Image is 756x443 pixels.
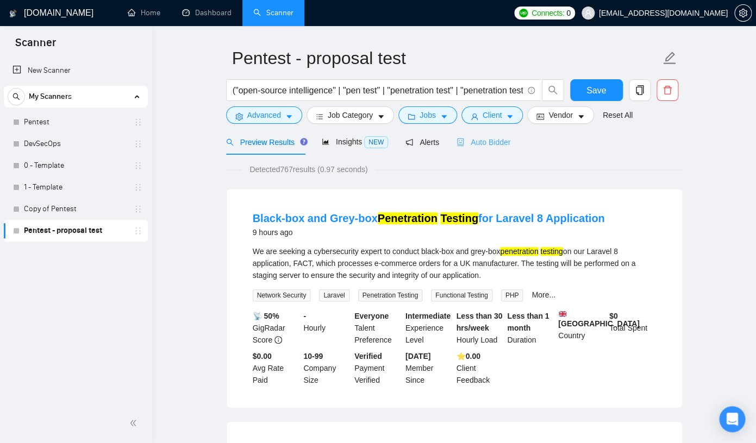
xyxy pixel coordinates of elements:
[9,5,17,22] img: logo
[505,310,556,346] div: Duration
[24,133,127,155] a: DevSecOps
[182,8,232,17] a: dashboardDashboard
[558,310,640,328] b: [GEOGRAPHIC_DATA]
[570,79,623,101] button: Save
[4,86,148,242] li: My Scanners
[506,112,514,121] span: caret-down
[403,310,454,346] div: Experience Level
[8,88,25,105] button: search
[408,112,415,121] span: folder
[542,85,563,95] span: search
[7,35,65,58] span: Scanner
[24,198,127,220] a: Copy of Pentest
[319,289,349,301] span: Laravel
[303,312,306,320] b: -
[232,45,660,72] input: Scanner name...
[134,205,142,213] span: holder
[129,417,140,428] span: double-left
[431,289,492,301] span: Functional Testing
[377,112,385,121] span: caret-down
[134,226,142,235] span: holder
[301,350,352,386] div: Company Size
[454,350,505,386] div: Client Feedback
[307,106,394,124] button: barsJob Categorycaret-down
[577,112,585,121] span: caret-down
[328,109,373,121] span: Job Category
[457,312,503,332] b: Less than 30 hrs/week
[457,138,464,146] span: robot
[540,247,563,256] mark: testing
[500,247,538,256] mark: penetration
[528,87,535,94] span: info-circle
[352,310,403,346] div: Talent Preference
[483,109,502,121] span: Client
[253,8,293,17] a: searchScanner
[364,136,388,148] span: NEW
[247,109,281,121] span: Advanced
[559,310,566,318] img: 🇬🇧
[532,7,564,19] span: Connects:
[253,245,656,281] div: We are seeking a cybersecurity expert to conduct black-box and grey-box on our Laravel 8 applicat...
[274,336,282,344] span: info-circle
[556,310,607,346] div: Country
[440,212,478,224] mark: Testing
[457,138,510,147] span: Auto Bidder
[354,312,389,320] b: Everyone
[253,352,272,360] b: $0.00
[8,93,24,100] span: search
[405,138,439,147] span: Alerts
[322,137,388,146] span: Insights
[405,312,451,320] b: Intermediate
[461,106,523,124] button: userClientcaret-down
[471,112,478,121] span: user
[29,86,72,107] span: My Scanners
[226,138,304,147] span: Preview Results
[242,163,375,175] span: Detected 767 results (0.97 seconds)
[735,9,751,17] span: setting
[303,352,323,360] b: 10-99
[235,112,243,121] span: setting
[663,51,677,65] span: edit
[501,289,523,301] span: PHP
[253,212,605,224] a: Black-box and Grey-boxPenetration Testingfor Laravel 8 Application
[507,312,549,332] b: Less than 1 month
[657,85,678,95] span: delete
[457,352,480,360] b: ⭐️ 0.00
[134,183,142,192] span: holder
[719,406,745,432] div: Open Intercom Messenger
[226,106,302,124] button: settingAdvancedcaret-down
[134,140,142,148] span: holder
[134,161,142,170] span: holder
[24,155,127,176] a: 0 - Template
[358,289,423,301] span: Penetration Testing
[299,137,309,147] div: Tooltip anchor
[440,112,448,121] span: caret-down
[398,106,457,124] button: folderJobscaret-down
[536,112,544,121] span: idcard
[253,226,605,239] div: 9 hours ago
[13,60,139,81] a: New Scanner
[24,176,127,198] a: 1 - Template
[24,111,127,133] a: Pentest
[519,9,528,17] img: upwork-logo.png
[253,312,279,320] b: 📡 50%
[134,118,142,126] span: holder
[403,350,454,386] div: Member Since
[405,138,413,146] span: notification
[301,310,352,346] div: Hourly
[251,310,302,346] div: GigRadar Score
[548,109,572,121] span: Vendor
[420,109,436,121] span: Jobs
[586,84,606,97] span: Save
[405,352,430,360] b: [DATE]
[316,112,323,121] span: bars
[609,312,618,320] b: $ 0
[454,310,505,346] div: Hourly Load
[542,79,564,101] button: search
[352,350,403,386] div: Payment Verified
[527,106,593,124] button: idcardVendorcaret-down
[322,138,329,145] span: area-chart
[603,109,633,121] a: Reset All
[378,212,438,224] mark: Penetration
[584,9,592,17] span: user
